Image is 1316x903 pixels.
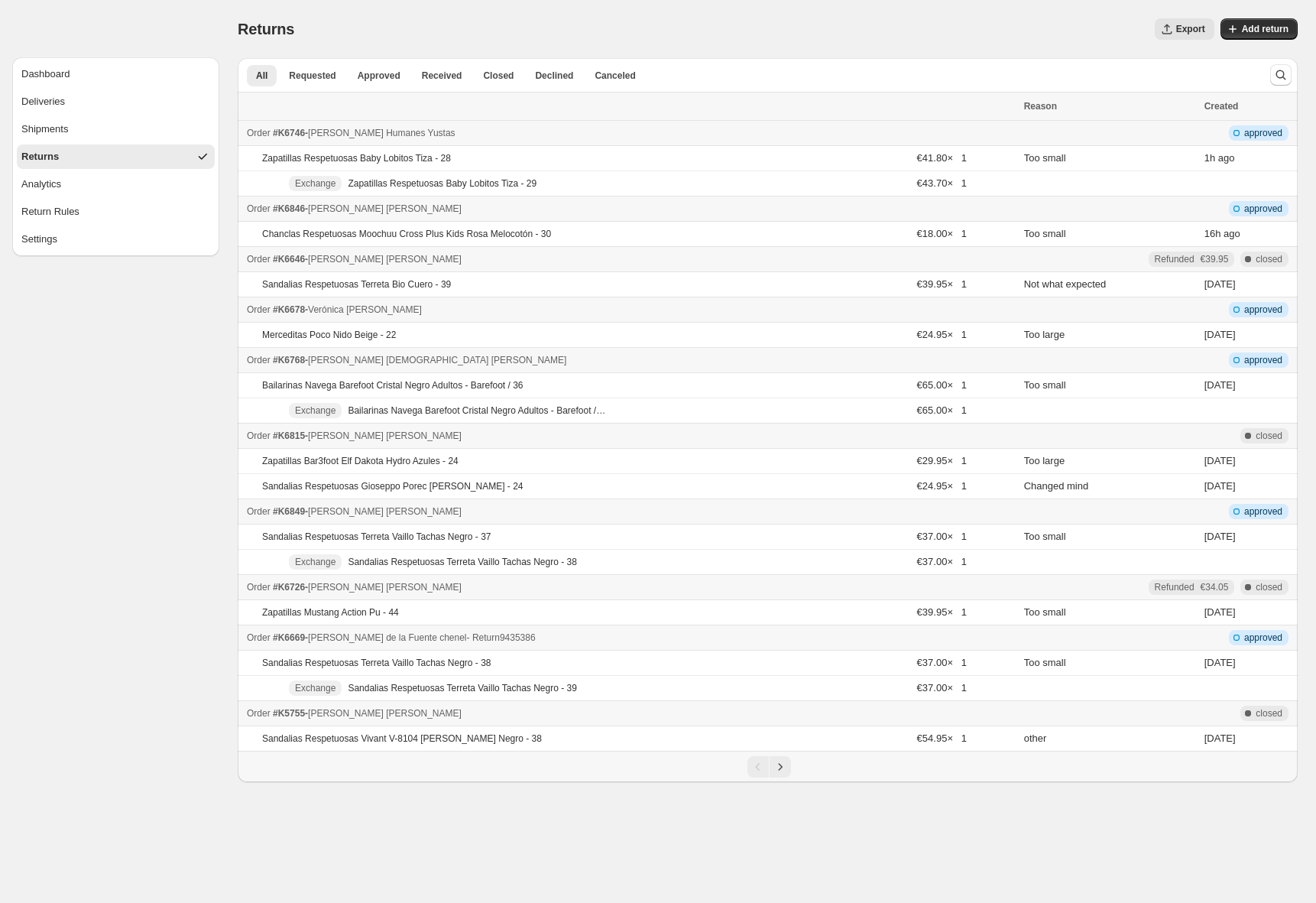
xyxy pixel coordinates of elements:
[21,149,59,164] div: Returns
[273,582,305,593] span: #K6726
[1019,272,1200,297] td: Not what expected
[247,630,1015,645] div: -
[295,177,335,190] span: Exchange
[1256,707,1282,719] span: closed
[1256,253,1282,265] span: closed
[1204,329,1236,340] time: Sunday, August 31, 2025 at 4:09:46 PM
[1204,455,1236,466] time: Saturday, August 30, 2025 at 10:32:09 AM
[273,355,305,365] span: #K6768
[917,228,967,239] span: €18.00 × 1
[238,21,294,37] span: Returns
[770,756,791,778] button: Next
[1200,222,1298,247] td: ago
[917,732,967,744] span: €54.95 × 1
[262,228,551,240] p: Chanclas Respetuosas Moochuu Cross Plus Kids Rosa Melocotón - 30
[917,278,967,290] span: €39.95 × 1
[247,632,271,643] span: Order
[1019,651,1200,676] td: Too small
[1204,228,1221,239] time: Monday, September 1, 2025 at 6:29:51 PM
[273,506,305,517] span: #K6849
[247,304,271,315] span: Order
[17,145,215,169] button: Returns
[247,582,271,593] span: Order
[1204,606,1236,618] time: Thursday, August 21, 2025 at 6:49:06 PM
[247,302,1015,317] div: -
[17,200,215,224] button: Return Rules
[1244,505,1282,518] span: approved
[348,556,577,568] p: Sandalias Respetuosas Terreta Vaillo Tachas Negro - 38
[308,254,462,265] span: [PERSON_NAME] [PERSON_NAME]
[273,254,305,265] span: #K6646
[1024,101,1057,112] span: Reason
[1204,531,1236,542] time: Friday, August 29, 2025 at 2:54:46 PM
[308,355,566,365] span: [PERSON_NAME] [DEMOGRAPHIC_DATA] [PERSON_NAME]
[1204,732,1236,744] time: Friday, August 29, 2025 at 7:53:07 AM
[247,355,271,365] span: Order
[247,252,1015,267] div: -
[308,430,462,441] span: [PERSON_NAME] [PERSON_NAME]
[1244,304,1282,316] span: approved
[1019,525,1200,550] td: Too small
[595,70,635,82] span: Canceled
[17,62,215,86] button: Dashboard
[238,751,1298,782] nav: Pagination
[348,682,577,694] p: Sandalias Respetuosas Terreta Vaillo Tachas Negro - 39
[21,94,65,109] div: Deliveries
[262,278,451,291] p: Sandalias Respetuosas Terreta Bio Cuero - 39
[1204,379,1236,391] time: Saturday, August 30, 2025 at 4:13:52 PM
[1244,203,1282,215] span: approved
[295,556,335,568] span: Exchange
[247,201,1015,216] div: -
[1204,152,1215,164] time: Tuesday, September 2, 2025 at 9:57:49 AM
[1155,581,1229,593] div: Refunded
[289,70,335,82] span: Requested
[348,404,606,417] p: Bailarinas Navega Barefoot Cristal Negro Adultos - Barefoot / 37
[21,67,70,82] div: Dashboard
[917,404,967,416] span: €65.00 × 1
[262,329,396,341] p: Merceditas Poco Nido Beige - 22
[247,352,1015,368] div: -
[247,254,271,265] span: Order
[273,304,305,315] span: #K6678
[308,304,422,315] span: Verónica [PERSON_NAME]
[917,480,967,492] span: €24.95 × 1
[1204,657,1236,668] time: Friday, August 29, 2025 at 1:14:23 PM
[917,531,967,542] span: €37.00 × 1
[1270,64,1292,86] button: Search and filter results
[262,531,491,543] p: Sandalias Respetuosas Terreta Vaillo Tachas Negro - 37
[21,177,61,192] div: Analytics
[1019,474,1200,499] td: Changed mind
[917,329,967,340] span: €24.95 × 1
[535,70,573,82] span: Declined
[273,430,305,441] span: #K6815
[1019,323,1200,348] td: Too large
[308,708,462,719] span: [PERSON_NAME] [PERSON_NAME]
[917,682,967,693] span: €37.00 × 1
[1155,18,1214,40] button: Export
[1204,480,1236,492] time: Saturday, August 30, 2025 at 10:32:09 AM
[273,128,305,138] span: #K6746
[21,122,68,137] div: Shipments
[1155,253,1229,265] div: Refunded
[256,70,267,82] span: All
[295,404,335,417] span: Exchange
[1204,101,1239,112] span: Created
[262,480,523,492] p: Sandalias Respetuosas Gioseppo Porec [PERSON_NAME] - 24
[21,232,57,247] div: Settings
[247,708,271,719] span: Order
[308,128,455,138] span: [PERSON_NAME] Humanes Yustas
[273,632,305,643] span: #K6669
[917,152,967,164] span: €41.80 × 1
[247,706,1015,721] div: -
[262,606,399,619] p: Zapatillas Mustang Action Pu - 44
[917,657,967,668] span: €37.00 × 1
[308,632,466,643] span: [PERSON_NAME] de la Fuente chenel
[308,582,462,593] span: [PERSON_NAME] [PERSON_NAME]
[1019,146,1200,171] td: Too small
[17,227,215,252] button: Settings
[1019,222,1200,247] td: Too small
[17,89,215,114] button: Deliveries
[262,379,523,391] p: Bailarinas Navega Barefoot Cristal Negro Adultos - Barefoot / 36
[295,682,335,694] span: Exchange
[1204,278,1236,290] time: Tuesday, August 26, 2025 at 5:23:47 PM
